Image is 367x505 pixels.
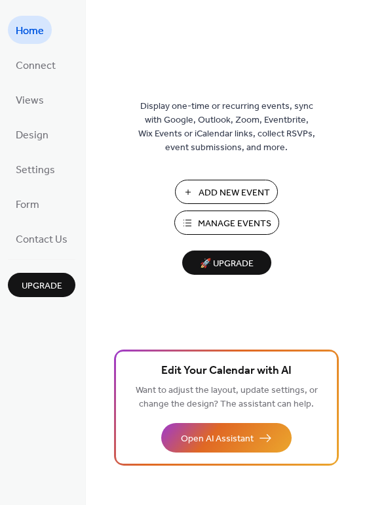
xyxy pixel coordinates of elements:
[8,85,52,113] a: Views
[136,382,318,413] span: Want to adjust the layout, update settings, or change the design? The assistant can help.
[138,100,315,155] span: Display one-time or recurring events, sync with Google, Outlook, Zoom, Eventbrite, Wix Events or ...
[8,224,75,253] a: Contact Us
[174,211,279,235] button: Manage Events
[175,180,278,204] button: Add New Event
[16,230,68,250] span: Contact Us
[8,155,63,183] a: Settings
[8,16,52,44] a: Home
[16,160,55,180] span: Settings
[16,125,48,146] span: Design
[8,273,75,297] button: Upgrade
[16,21,44,41] span: Home
[199,186,270,200] span: Add New Event
[181,432,254,446] span: Open AI Assistant
[16,195,39,215] span: Form
[16,91,44,111] span: Views
[8,190,47,218] a: Form
[198,217,271,231] span: Manage Events
[161,362,292,380] span: Edit Your Calendar with AI
[190,255,263,273] span: 🚀 Upgrade
[182,251,271,275] button: 🚀 Upgrade
[161,423,292,453] button: Open AI Assistant
[8,51,64,79] a: Connect
[8,120,56,148] a: Design
[22,279,62,293] span: Upgrade
[16,56,56,76] span: Connect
